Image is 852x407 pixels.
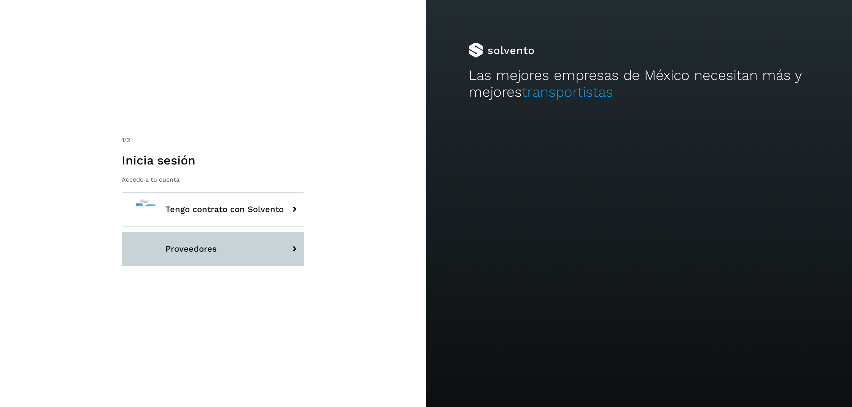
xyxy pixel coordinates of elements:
[165,205,284,214] span: Tengo contrato con Solvento
[122,192,304,227] button: Tengo contrato con Solvento
[522,84,613,100] span: transportistas
[165,244,217,254] span: Proveedores
[469,67,809,101] h2: Las mejores empresas de México necesitan más y mejores
[122,232,304,266] button: Proveedores
[122,153,304,168] h1: Inicia sesión
[122,176,304,183] p: Accede a tu cuenta
[122,136,124,144] span: 1
[122,136,304,145] div: /2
